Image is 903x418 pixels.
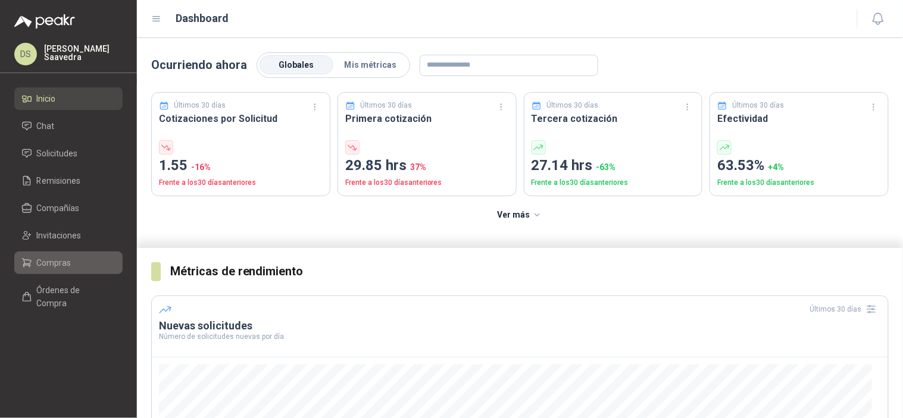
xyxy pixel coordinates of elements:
[176,10,229,27] h1: Dashboard
[14,142,123,165] a: Solicitudes
[37,229,82,242] span: Invitaciones
[37,147,78,160] span: Solicitudes
[37,92,56,105] span: Inicio
[717,111,881,126] h3: Efectividad
[14,224,123,247] a: Invitaciones
[768,162,784,172] span: + 4 %
[345,155,509,177] p: 29.85 hrs
[360,100,412,111] p: Últimos 30 días
[344,60,396,70] span: Mis métricas
[14,43,37,65] div: DS
[14,252,123,274] a: Compras
[532,111,695,126] h3: Tercera cotización
[170,262,889,281] h3: Métricas de rendimiento
[345,111,509,126] h3: Primera cotización
[159,319,881,333] h3: Nuevas solicitudes
[37,256,71,269] span: Compras
[159,177,323,188] p: Frente a los 30 días anteriores
[596,162,616,172] span: -63 %
[490,203,549,227] button: Ver más
[410,162,426,172] span: 37 %
[717,155,881,177] p: 63.53%
[532,155,695,177] p: 27.14 hrs
[733,100,785,111] p: Últimos 30 días
[14,14,75,29] img: Logo peakr
[810,300,881,319] div: Últimos 30 días
[37,174,81,187] span: Remisiones
[37,202,80,215] span: Compañías
[14,279,123,315] a: Órdenes de Compra
[546,100,598,111] p: Últimos 30 días
[279,60,314,70] span: Globales
[151,56,247,74] p: Ocurriendo ahora
[44,45,123,61] p: [PERSON_NAME] Saavedra
[14,87,123,110] a: Inicio
[159,111,323,126] h3: Cotizaciones por Solicitud
[14,169,123,192] a: Remisiones
[159,333,881,340] p: Número de solicitudes nuevas por día
[159,155,323,177] p: 1.55
[37,284,111,310] span: Órdenes de Compra
[14,197,123,219] a: Compañías
[532,177,695,188] p: Frente a los 30 días anteriores
[191,162,211,172] span: -16 %
[37,120,55,133] span: Chat
[717,177,881,188] p: Frente a los 30 días anteriores
[345,177,509,188] p: Frente a los 30 días anteriores
[174,100,226,111] p: Últimos 30 días
[14,115,123,137] a: Chat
